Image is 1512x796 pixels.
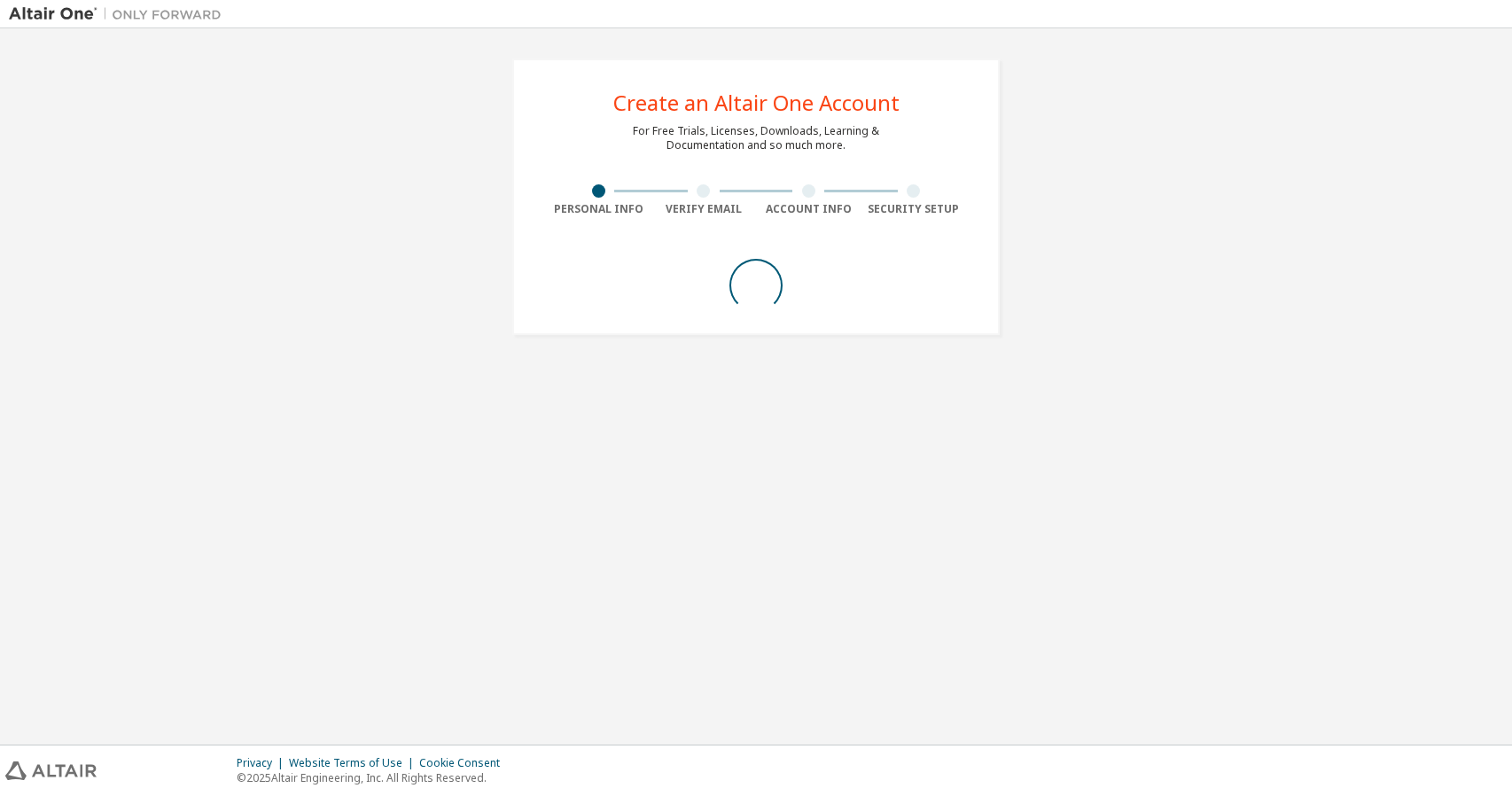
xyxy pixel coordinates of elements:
[419,756,510,770] div: Cookie Consent
[237,770,510,785] p: © 2025 Altair Engineering, Inc. All Rights Reserved.
[651,202,757,216] div: Verify Email
[5,761,97,780] img: altair_logo.svg
[613,92,900,113] div: Create an Altair One Account
[633,124,879,152] div: For Free Trials, Licenses, Downloads, Learning & Documentation and so much more.
[289,756,419,770] div: Website Terms of Use
[546,202,651,216] div: Personal Info
[861,202,967,216] div: Security Setup
[756,202,861,216] div: Account Info
[237,756,289,770] div: Privacy
[9,5,230,23] img: Altair One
